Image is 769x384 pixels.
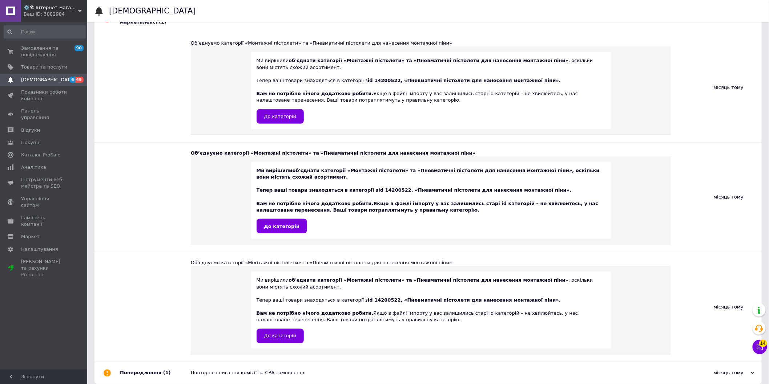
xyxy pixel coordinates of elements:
span: Каталог ProSale [21,152,60,158]
span: Інструменти веб-майстра та SEO [21,176,67,189]
button: Чат з покупцем14 [753,340,767,354]
div: Повторне списання комісії за СРА замовлення [191,370,682,376]
input: Пошук [4,25,86,38]
div: Тепер ваші товари знаходяться в категорії з [257,187,605,193]
span: До категорій [264,333,297,339]
div: Ваш ID: 3082984 [24,11,87,17]
span: Відгуки [21,127,40,134]
div: місяць тому [671,143,762,252]
div: Якщо в файлі імпорту у вас залишились старі id категорій – не хвилюйтесь, у нас налаштоване перен... [257,194,605,214]
div: Об’єднуємо категорії «Монтажні пістолети» та «Пневматичні пістолети для нанесення монтажної піни» [191,150,671,156]
span: Маркет [21,233,40,240]
b: об'єднати категорії «Монтажні пістолети» та «Пневматичні пістолети для нанесення монтажної піни» [293,168,572,173]
div: Prom топ [21,271,67,278]
div: Об’єднуємо категорії «Монтажні пістолети» та «Пневматичні пістолети для нанесення монтажної піни» [191,40,671,46]
span: [DEMOGRAPHIC_DATA] [21,77,75,83]
a: До категорій [257,329,304,343]
div: Тепер ваші товари знаходяться в категорії з [257,77,605,84]
span: 90 [75,45,84,51]
span: 14 [759,340,767,347]
div: Ми вирішили , оскільки вони містять схожий асортимент. [257,167,605,180]
span: 6 [69,77,75,83]
div: місяць тому [671,33,762,142]
b: об'єднати категорії «Монтажні пістолети» та «Пневматичні пістолети для нанесення монтажної піни» [289,58,568,63]
div: Тепер ваші товари знаходяться в категорії з [257,297,605,303]
a: До категорій [257,219,307,233]
a: До категорій [257,109,304,124]
div: Ми вирішили , оскільки вони містять схожий асортимент. [257,57,605,70]
div: Якщо в файлі імпорту у вас залишились старі id категорій – не хвилюйтесь, у нас налаштоване перен... [257,303,605,323]
b: id 14200522, «Пневматичні пістолети для нанесення монтажної піни». [379,187,572,193]
span: Показники роботи компанії [21,89,67,102]
b: об'єднати категорії «Монтажні пістолети» та «Пневматичні пістолети для нанесення монтажної піни» [289,277,568,283]
div: Попередження [120,362,191,384]
span: Товари та послуги [21,64,67,70]
span: Аналітика [21,164,46,171]
span: До категорій [264,114,297,119]
b: Вам не потрібно нічого додатково робити. [257,310,374,316]
span: Панель управління [21,108,67,121]
span: Налаштування [21,246,58,253]
div: Ми вирішили , оскільки вони містять схожий асортимент. [257,277,605,290]
div: місяць тому [671,252,762,362]
div: місяць тому [682,370,754,376]
span: (1) [159,19,166,25]
span: Покупці [21,139,41,146]
span: [PERSON_NAME] та рахунки [21,258,67,278]
span: (1) [163,370,171,376]
span: Управління сайтом [21,196,67,209]
b: id 14200522, «Пневматичні пістолети для нанесення монтажної піни». [368,297,561,303]
span: 49 [75,77,84,83]
b: Вам не потрібно нічого додатково робити. [257,91,374,96]
b: id 14200522, «Пневматичні пістолети для нанесення монтажної піни». [368,78,561,83]
span: До категорій [264,224,300,229]
div: Якщо в файлі імпорту у вас залишились старі id категорій – не хвилюйтесь, у нас налаштоване перен... [257,84,605,104]
div: Об’єднуємо категорії «Монтажні пістолети» та «Пневматичні пістолети для нанесення монтажної піни» [191,260,671,266]
b: Вам не потрібно нічого додатково робити. [257,201,374,206]
h1: [DEMOGRAPHIC_DATA] [109,7,196,15]
span: Гаманець компанії [21,215,67,228]
span: Замовлення та повідомлення [21,45,67,58]
span: ⚙️🛠 Інтернет-магазин ALORA [24,4,78,11]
